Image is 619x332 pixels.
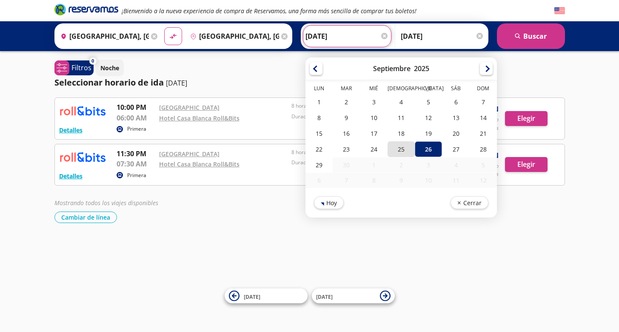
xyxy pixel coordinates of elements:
[96,60,124,76] button: Noche
[442,110,469,126] div: 13-Sep-25
[305,94,333,110] div: 01-Sep-25
[305,141,333,157] div: 22-Sep-25
[442,85,469,94] th: Sábado
[57,26,149,47] input: Buscar Origen
[59,172,83,180] button: Detalles
[54,3,118,18] a: Brand Logo
[305,157,333,173] div: 29-Sep-25
[387,110,414,126] div: 11-Sep-25
[554,6,565,16] button: English
[117,149,155,159] p: 11:30 PM
[415,110,442,126] div: 12-Sep-25
[497,23,565,49] button: Buscar
[387,157,414,172] div: 02-Oct-25
[469,141,496,157] div: 28-Sep-25
[333,126,360,141] div: 16-Sep-25
[387,94,414,110] div: 04-Sep-25
[333,173,360,188] div: 07-Oct-25
[505,111,548,126] button: Elegir
[71,63,91,73] p: Filtros
[469,157,496,172] div: 05-Oct-25
[305,85,333,94] th: Lunes
[360,173,387,188] div: 08-Oct-25
[415,141,442,157] div: 26-Sep-25
[469,85,496,94] th: Domingo
[127,125,146,133] p: Primera
[159,103,220,112] a: [GEOGRAPHIC_DATA]
[312,289,395,303] button: [DATE]
[442,141,469,157] div: 27-Sep-25
[54,76,164,89] p: Seleccionar horario de ida
[159,114,240,122] a: Hotel Casa Blanca Roll&Bits
[54,212,117,223] button: Cambiar de línea
[117,113,155,123] p: 06:00 AM
[373,64,411,73] div: Septiembre
[387,85,414,94] th: Jueves
[450,196,488,209] button: Cerrar
[333,110,360,126] div: 09-Sep-25
[166,78,187,88] p: [DATE]
[469,126,496,141] div: 21-Sep-25
[360,110,387,126] div: 10-Sep-25
[505,157,548,172] button: Elegir
[117,159,155,169] p: 07:30 AM
[291,113,420,120] p: Duración
[291,102,420,110] p: 8 horas
[333,157,360,172] div: 30-Sep-25
[415,157,442,172] div: 03-Oct-25
[122,7,416,15] em: ¡Bienvenido a la nueva experiencia de compra de Reservamos, una forma más sencilla de comprar tus...
[91,57,94,65] span: 0
[442,94,469,110] div: 06-Sep-25
[59,102,106,119] img: RESERVAMOS
[387,126,414,141] div: 18-Sep-25
[187,26,279,47] input: Buscar Destino
[333,94,360,110] div: 02-Sep-25
[442,173,469,188] div: 11-Oct-25
[100,63,119,72] p: Noche
[469,94,496,110] div: 07-Sep-25
[314,196,344,209] button: Hoy
[305,126,333,141] div: 15-Sep-25
[360,126,387,141] div: 17-Sep-25
[59,126,83,135] button: Detalles
[59,149,106,166] img: RESERVAMOS
[117,102,155,112] p: 10:00 PM
[387,173,414,188] div: 09-Oct-25
[469,110,496,126] div: 14-Sep-25
[127,172,146,179] p: Primera
[414,64,429,73] div: 2025
[333,141,360,157] div: 23-Sep-25
[401,26,484,47] input: Opcional
[244,293,260,300] span: [DATE]
[415,126,442,141] div: 19-Sep-25
[360,94,387,110] div: 03-Sep-25
[360,141,387,157] div: 24-Sep-25
[415,173,442,188] div: 10-Oct-25
[291,149,420,156] p: 8 horas
[316,293,333,300] span: [DATE]
[159,160,240,168] a: Hotel Casa Blanca Roll&Bits
[360,157,387,172] div: 01-Oct-25
[291,159,420,166] p: Duración
[54,60,94,75] button: 0Filtros
[305,110,333,126] div: 08-Sep-25
[415,94,442,110] div: 05-Sep-25
[225,289,308,303] button: [DATE]
[159,150,220,158] a: [GEOGRAPHIC_DATA]
[442,126,469,141] div: 20-Sep-25
[360,85,387,94] th: Miércoles
[415,85,442,94] th: Viernes
[333,85,360,94] th: Martes
[469,173,496,188] div: 12-Oct-25
[54,199,158,207] em: Mostrando todos los viajes disponibles
[54,3,118,16] i: Brand Logo
[305,173,333,188] div: 06-Oct-25
[387,141,414,157] div: 25-Sep-25
[442,157,469,172] div: 04-Oct-25
[305,26,389,47] input: Elegir Fecha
